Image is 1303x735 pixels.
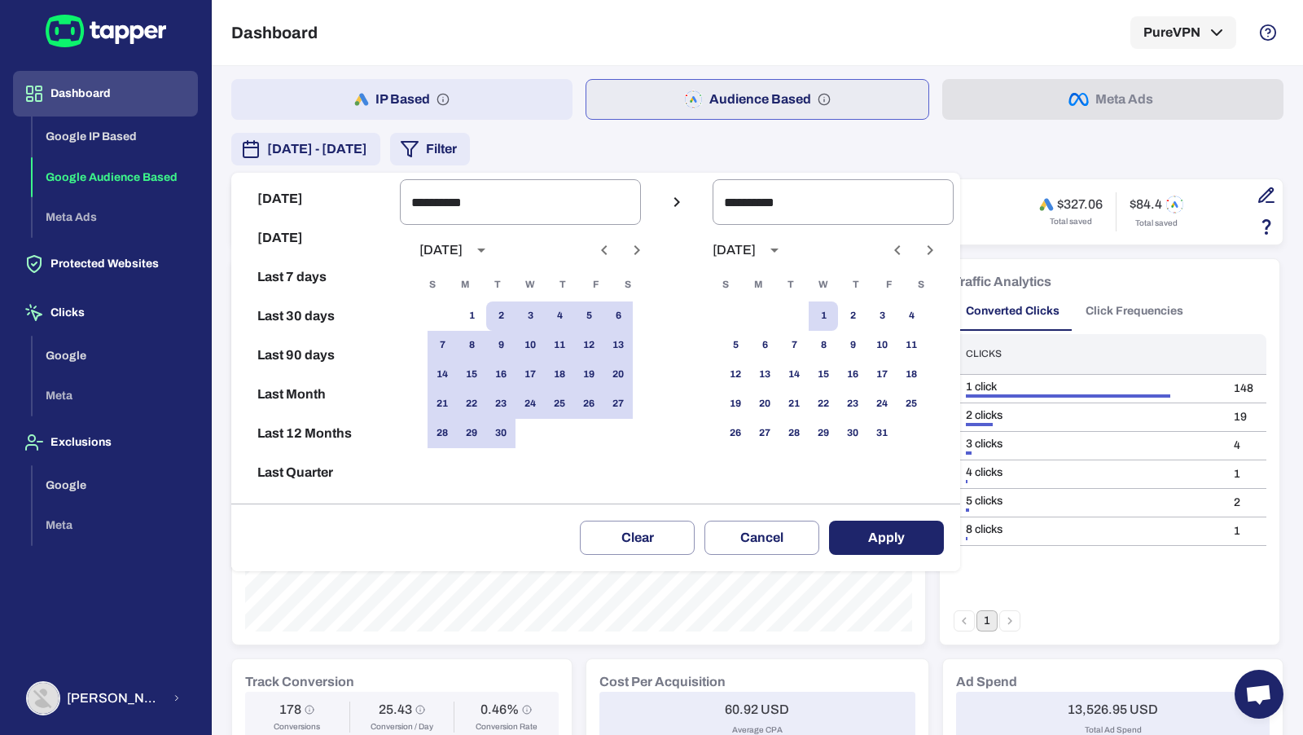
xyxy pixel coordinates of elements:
span: Sunday [418,269,447,301]
button: 3 [515,301,545,331]
span: Thursday [841,269,871,301]
button: 20 [750,390,779,419]
button: 23 [838,390,867,419]
div: Open chat [1235,670,1283,719]
button: 26 [721,419,750,448]
span: Wednesday [515,269,545,301]
button: Previous month [884,236,911,264]
button: Last Month [238,375,393,414]
button: 6 [750,331,779,360]
button: 5 [574,301,603,331]
button: 12 [574,331,603,360]
button: 24 [515,390,545,419]
button: 17 [515,360,545,390]
button: 30 [486,419,515,448]
button: Cancel [704,521,819,555]
button: 16 [838,360,867,390]
button: [DATE] [238,179,393,218]
span: Friday [874,269,903,301]
button: Reset [238,492,393,531]
button: 10 [867,331,897,360]
button: 4 [545,301,574,331]
button: 18 [545,360,574,390]
button: 31 [867,419,897,448]
button: 23 [486,390,515,419]
button: 20 [603,360,633,390]
button: 21 [779,390,809,419]
button: 21 [428,390,457,419]
button: Last Quarter [238,453,393,492]
button: 14 [779,360,809,390]
span: Wednesday [809,269,838,301]
button: 28 [428,419,457,448]
button: Apply [829,521,944,555]
button: 11 [897,331,926,360]
button: 14 [428,360,457,390]
button: 1 [809,301,838,331]
button: 1 [457,301,486,331]
button: Next month [623,236,651,264]
button: 22 [457,390,486,419]
button: 13 [750,360,779,390]
button: 25 [897,390,926,419]
button: [DATE] [238,218,393,257]
span: Saturday [613,269,643,301]
button: 27 [750,419,779,448]
div: [DATE] [419,242,463,258]
button: 24 [867,390,897,419]
button: 13 [603,331,633,360]
button: 8 [809,331,838,360]
span: Monday [744,269,773,301]
button: 29 [457,419,486,448]
button: calendar view is open, switch to year view [467,236,495,264]
button: calendar view is open, switch to year view [761,236,788,264]
button: 19 [574,360,603,390]
button: 27 [603,390,633,419]
button: 19 [721,390,750,419]
button: 15 [809,360,838,390]
button: 2 [486,301,515,331]
button: Clear [580,521,695,555]
button: 8 [457,331,486,360]
span: Tuesday [776,269,805,301]
button: Last 30 days [238,297,393,336]
button: 7 [428,331,457,360]
button: 11 [545,331,574,360]
button: Next month [916,236,944,264]
button: Last 12 Months [238,414,393,453]
button: 4 [897,301,926,331]
button: 2 [838,301,867,331]
span: Tuesday [483,269,512,301]
button: 18 [897,360,926,390]
button: 26 [574,390,603,419]
span: Thursday [548,269,577,301]
button: 30 [838,419,867,448]
span: Monday [450,269,480,301]
button: 25 [545,390,574,419]
button: 6 [603,301,633,331]
button: Previous month [590,236,618,264]
span: Saturday [906,269,936,301]
button: 7 [779,331,809,360]
button: 28 [779,419,809,448]
button: 9 [486,331,515,360]
button: Last 7 days [238,257,393,297]
button: 3 [867,301,897,331]
button: 16 [486,360,515,390]
span: Friday [581,269,610,301]
button: 17 [867,360,897,390]
div: [DATE] [713,242,756,258]
button: 9 [838,331,867,360]
button: 22 [809,390,838,419]
button: 29 [809,419,838,448]
button: 10 [515,331,545,360]
span: Sunday [711,269,740,301]
button: 12 [721,360,750,390]
button: 5 [721,331,750,360]
button: 15 [457,360,486,390]
button: Last 90 days [238,336,393,375]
